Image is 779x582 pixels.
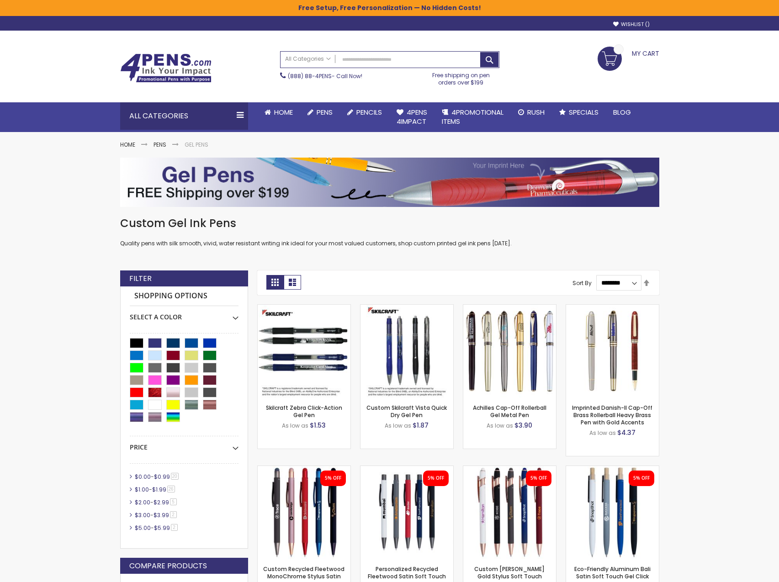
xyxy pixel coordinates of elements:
label: Sort By [572,279,592,286]
a: Skilcraft Zebra Click-Action Gel Pen [266,404,342,419]
a: Rush [511,102,552,122]
span: Rush [527,107,545,117]
iframe: Google Customer Reviews [704,557,779,582]
div: Quality pens with silk smooth, vivid, water resistant writing ink ideal for your most valued cust... [120,216,659,248]
span: Home [274,107,293,117]
span: 5 [170,498,177,505]
a: Wishlist [613,21,650,28]
img: Personalized Recycled Fleetwood Satin Soft Touch Gel Click Pen [360,466,453,559]
a: Home [257,102,300,122]
strong: Filter [129,274,152,284]
a: Custom Lexi Rose Gold Stylus Soft Touch Recycled Aluminum Pen [463,466,556,473]
a: Eco-Friendly Aluminum Bali Satin Soft Touch Gel Click Pen [566,466,659,473]
div: All Categories [120,102,248,130]
span: - Call Now! [288,72,362,80]
span: As low as [589,429,616,437]
span: $3.99 [154,511,169,519]
span: $0.99 [154,473,170,481]
img: 4Pens Custom Pens and Promotional Products [120,53,212,83]
span: $1.87 [413,421,429,430]
span: $1.00 [135,486,149,493]
div: 5% OFF [633,475,650,481]
div: Select A Color [130,306,238,322]
span: $3.00 [135,511,150,519]
a: $3.00-$3.992 [132,511,180,519]
a: Personalized Recycled Fleetwood Satin Soft Touch Gel Click Pen [360,466,453,473]
span: $5.00 [135,524,151,532]
a: Achilles Cap-Off Rollerball Gel Metal Pen [463,304,556,312]
span: $1.53 [310,421,326,430]
a: $5.00-$5.992 [132,524,181,532]
a: Specials [552,102,606,122]
img: Imprinted Danish-II Cap-Off Brass Rollerball Heavy Brass Pen with Gold Accents [566,305,659,397]
a: 4PROMOTIONALITEMS [435,102,511,132]
a: Pens [154,141,166,148]
span: $2.00 [135,498,150,506]
a: $0.00-$0.9920 [132,473,182,481]
a: Custom Skilcraft Vista Quick Dry Gel Pen [366,404,447,419]
span: 4PROMOTIONAL ITEMS [442,107,503,126]
span: 4Pens 4impact [397,107,427,126]
a: Achilles Cap-Off Rollerball Gel Metal Pen [473,404,546,419]
div: 5% OFF [325,475,341,481]
a: All Categories [281,52,335,67]
img: Custom Recycled Fleetwood MonoChrome Stylus Satin Soft Touch Gel Pen [258,466,350,559]
a: Skilcraft Zebra Click-Action Gel Pen [258,304,350,312]
span: $3.90 [514,421,532,430]
a: Imprinted Danish-II Cap-Off Brass Rollerball Heavy Brass Pen with Gold Accents [572,404,652,426]
a: $1.00-$1.9926 [132,486,178,493]
span: $2.99 [154,498,169,506]
a: 4Pens4impact [389,102,435,132]
a: Custom Recycled Fleetwood MonoChrome Stylus Satin Soft Touch Gel Pen [258,466,350,473]
span: Pens [317,107,333,117]
span: 20 [171,473,179,480]
span: As low as [385,422,411,429]
strong: Compare Products [129,561,207,571]
span: Blog [613,107,631,117]
a: Pens [300,102,340,122]
a: Custom Skilcraft Vista Quick Dry Gel Pen [360,304,453,312]
a: $2.00-$2.995 [132,498,180,506]
div: Free shipping on pen orders over $199 [423,68,499,86]
img: Gel Pens [120,158,659,207]
img: Custom Lexi Rose Gold Stylus Soft Touch Recycled Aluminum Pen [463,466,556,559]
span: All Categories [285,55,331,63]
span: 26 [167,486,175,492]
strong: Gel Pens [185,141,208,148]
span: $1.99 [152,486,166,493]
span: $0.00 [135,473,151,481]
span: $4.37 [617,428,636,437]
span: As low as [487,422,513,429]
img: Eco-Friendly Aluminum Bali Satin Soft Touch Gel Click Pen [566,466,659,559]
span: 2 [170,511,177,518]
a: Blog [606,102,638,122]
strong: Shopping Options [130,286,238,306]
a: Pencils [340,102,389,122]
h1: Custom Gel Ink Pens [120,216,659,231]
div: 5% OFF [530,475,547,481]
a: Home [120,141,135,148]
span: Specials [569,107,599,117]
div: Price [130,436,238,452]
span: 2 [171,524,178,531]
span: As low as [282,422,308,429]
img: Custom Skilcraft Vista Quick Dry Gel Pen [360,305,453,397]
strong: Grid [266,275,284,290]
a: Imprinted Danish-II Cap-Off Brass Rollerball Heavy Brass Pen with Gold Accents [566,304,659,312]
span: Pencils [356,107,382,117]
a: (888) 88-4PENS [288,72,332,80]
img: Skilcraft Zebra Click-Action Gel Pen [258,305,350,397]
img: Achilles Cap-Off Rollerball Gel Metal Pen [463,305,556,397]
div: 5% OFF [428,475,444,481]
span: $5.99 [154,524,170,532]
